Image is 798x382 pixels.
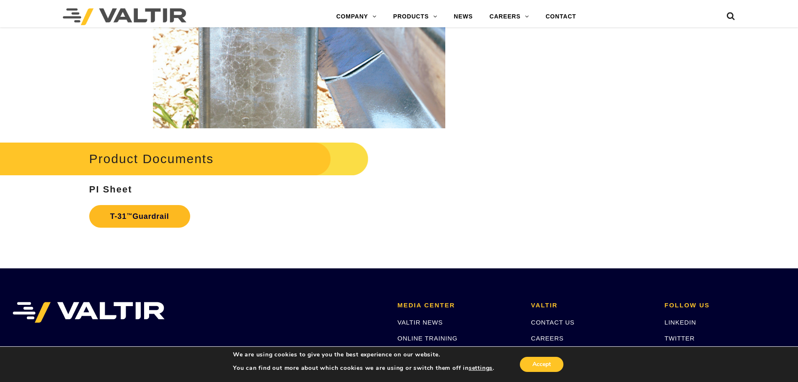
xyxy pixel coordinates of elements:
[89,184,132,195] strong: PI Sheet
[664,319,696,326] a: LINKEDIN
[233,351,494,359] p: We are using cookies to give you the best experience on our website.
[664,302,785,309] h2: FOLLOW US
[664,335,695,342] a: TWITTER
[233,364,494,372] p: You can find out more about which cookies we are using or switch them off in .
[469,364,493,372] button: settings
[531,302,652,309] h2: VALTIR
[89,205,190,228] a: T-31™Guardrail
[481,8,537,25] a: CAREERS
[445,8,481,25] a: NEWS
[13,302,165,323] img: VALTIR
[127,212,132,218] sup: ™
[398,302,519,309] h2: MEDIA CENTER
[385,8,446,25] a: PRODUCTS
[531,335,564,342] a: CAREERS
[520,357,563,372] button: Accept
[531,319,575,326] a: CONTACT US
[328,8,385,25] a: COMPANY
[63,8,186,25] img: Valtir
[537,8,584,25] a: CONTACT
[398,335,457,342] a: ONLINE TRAINING
[398,319,443,326] a: VALTIR NEWS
